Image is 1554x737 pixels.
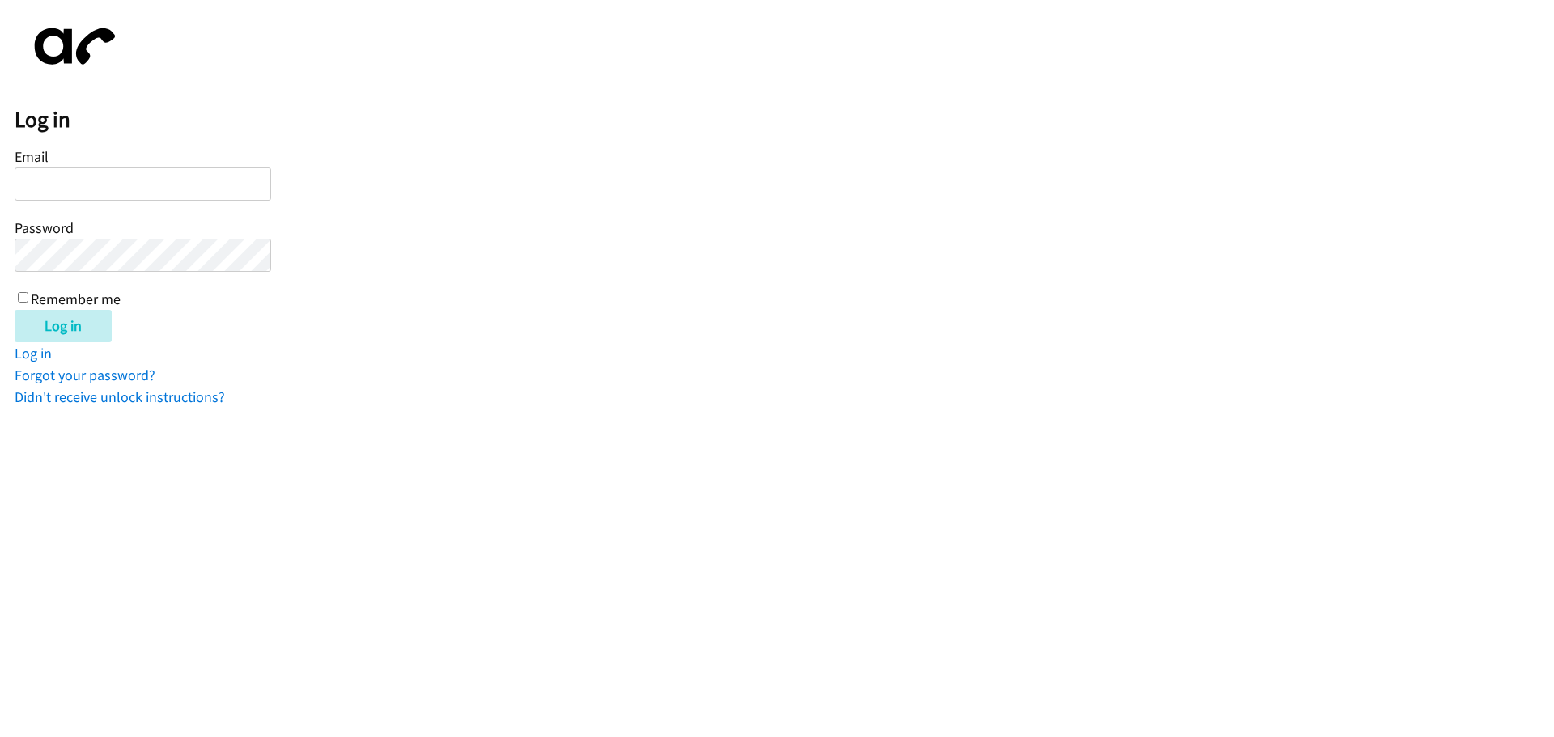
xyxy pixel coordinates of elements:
[15,388,225,406] a: Didn't receive unlock instructions?
[15,310,112,342] input: Log in
[15,366,155,384] a: Forgot your password?
[15,147,49,166] label: Email
[31,290,121,308] label: Remember me
[15,344,52,362] a: Log in
[15,218,74,237] label: Password
[15,15,128,78] img: aphone-8a226864a2ddd6a5e75d1ebefc011f4aa8f32683c2d82f3fb0802fe031f96514.svg
[15,106,1554,133] h2: Log in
